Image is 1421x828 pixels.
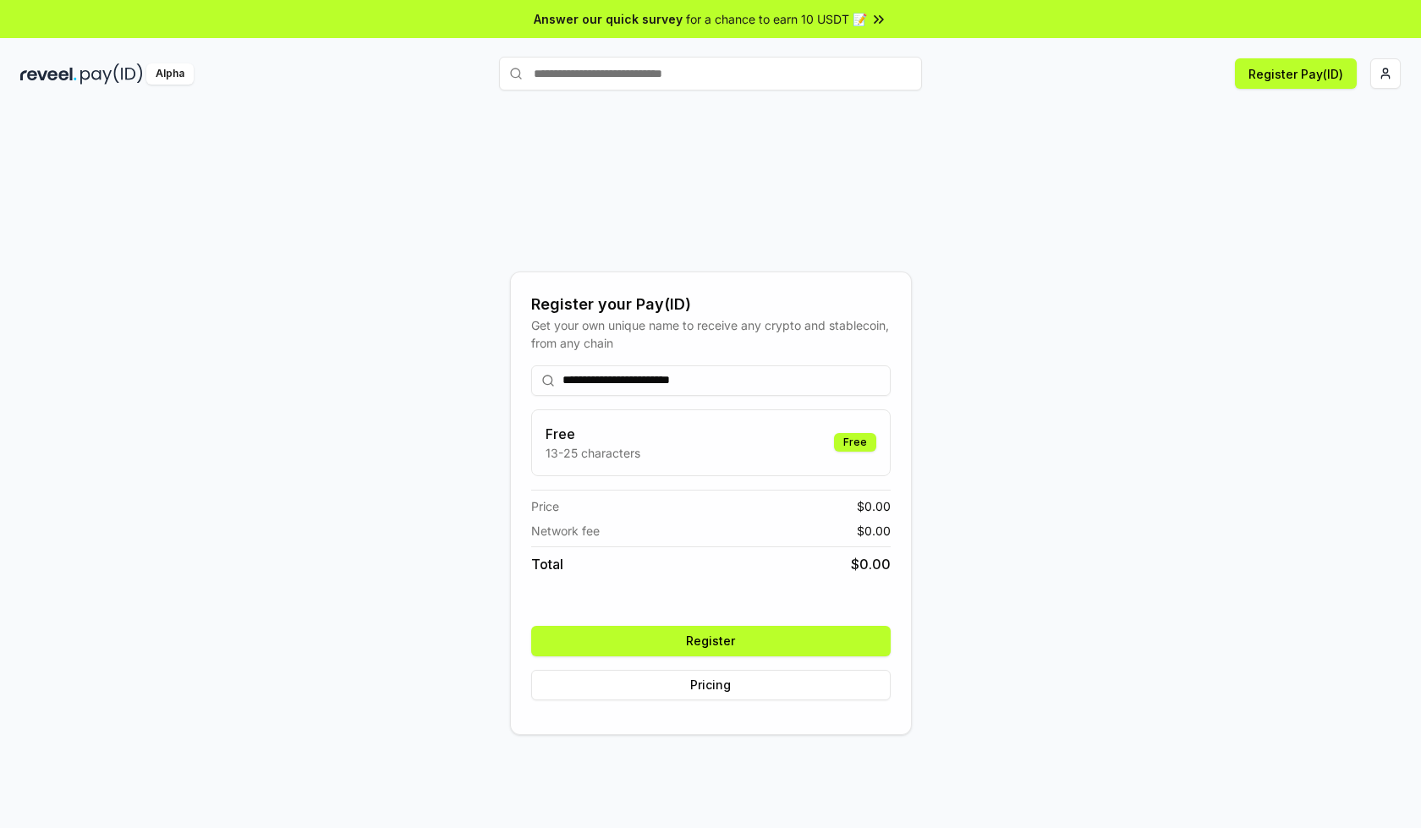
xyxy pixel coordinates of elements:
span: $ 0.00 [851,554,891,574]
span: Price [531,497,559,515]
p: 13-25 characters [546,444,640,462]
div: Alpha [146,63,194,85]
div: Free [834,433,876,452]
span: Network fee [531,522,600,540]
span: $ 0.00 [857,522,891,540]
h3: Free [546,424,640,444]
span: Total [531,554,563,574]
button: Pricing [531,670,891,700]
img: reveel_dark [20,63,77,85]
button: Register [531,626,891,656]
div: Register your Pay(ID) [531,293,891,316]
span: Answer our quick survey [534,10,683,28]
span: for a chance to earn 10 USDT 📝 [686,10,867,28]
button: Register Pay(ID) [1235,58,1357,89]
div: Get your own unique name to receive any crypto and stablecoin, from any chain [531,316,891,352]
span: $ 0.00 [857,497,891,515]
img: pay_id [80,63,143,85]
